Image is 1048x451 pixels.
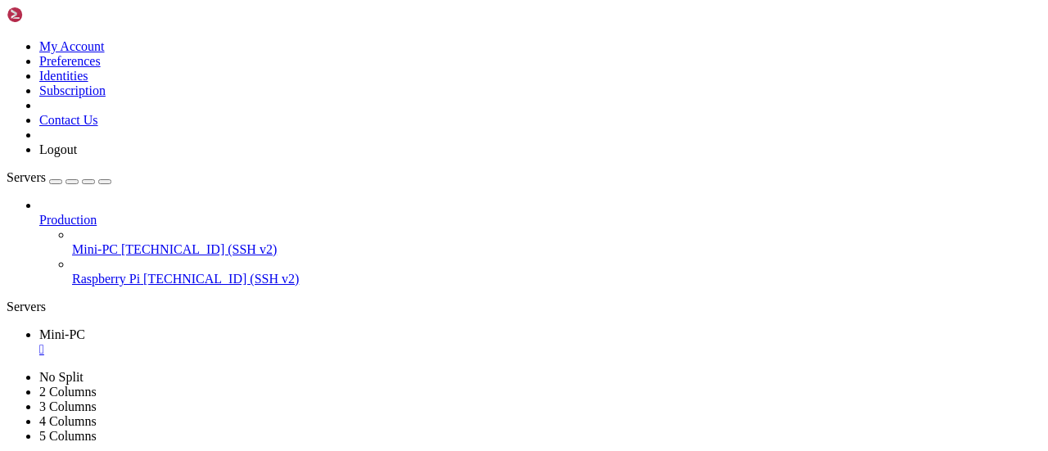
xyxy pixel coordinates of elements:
a: Production [39,213,1041,228]
a: Identities [39,69,88,83]
x-row: Se pueden aplicar 26 actualizaciones de forma inmediata. [7,118,834,132]
x-row: : $ [7,229,834,243]
span: [PERSON_NAME] [7,229,92,242]
div: Servers [7,300,1041,314]
span: El mantenimiento de seguridad expandido para Applications está desactivado [7,90,491,103]
span: [PERSON_NAME] [7,215,92,228]
x-row: * Management: [URL][DOMAIN_NAME] [7,48,834,62]
span: Mini-PC [72,242,118,256]
li: Production [39,198,1041,286]
a: Contact Us [39,113,98,127]
a: Preferences [39,54,101,68]
x-row: * Support: [URL][DOMAIN_NAME] [7,62,834,76]
a: Raspberry Pi [TECHNICAL_ID] (SSH v2) [72,272,1041,286]
span: Raspberry Pi [72,272,140,286]
x-row: Last login: [DATE] from [TECHNICAL_ID] [7,201,834,215]
a: No Split [39,370,84,384]
a: Mini-PC [TECHNICAL_ID] (SSH v2) [72,242,1041,257]
a: Servers [7,170,111,184]
span: Production [39,213,97,227]
x-row: * Documentation: [URL][DOMAIN_NAME] [7,34,834,48]
a: Logout [39,142,77,156]
span: Mini-PC [39,327,85,341]
span: ~ [98,229,105,242]
li: Mini-PC [TECHNICAL_ID] (SSH v2) [72,228,1041,257]
a: 3 Columns [39,399,97,413]
span: ~ [98,215,105,228]
a: 5 Columns [39,429,97,443]
a: Subscription [39,83,106,97]
span: Aprenda más sobre cómo activar el servicio ESM Apps at [URL][DOMAIN_NAME] [7,174,485,187]
a:  [39,342,1041,357]
span: Servers [7,170,46,184]
x-row: Welcome to Ubuntu 24.04.3 LTS (GNU/Linux 6.14.0-29-generic x86_64) [7,7,834,20]
a: My Account [39,39,105,53]
div: (18, 16) [131,229,138,243]
span: [TECHNICAL_ID] (SSH v2) [143,272,299,286]
li: Raspberry Pi [TECHNICAL_ID] (SSH v2) [72,257,1041,286]
a: 2 Columns [39,385,97,399]
x-row: Para ver estas actualizaciones adicionales, ejecute: apt list --upgradable [7,132,834,146]
x-row: 2 actualizaciones de seguridad adicionales se pueden aplicar con ESM Apps. [7,160,834,174]
img: Shellngn [7,7,101,23]
a: Mini-PC [39,327,1041,357]
a: 4 Columns [39,414,97,428]
x-row: : $ [7,215,834,229]
span: [TECHNICAL_ID] (SSH v2) [121,242,277,256]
